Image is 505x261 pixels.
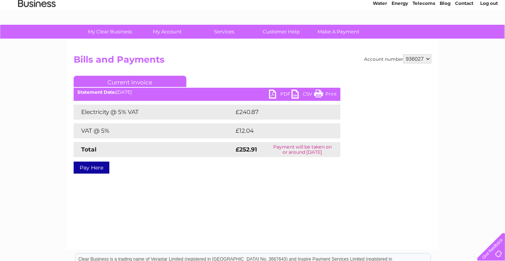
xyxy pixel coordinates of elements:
[18,19,56,42] img: logo.png
[79,25,141,39] a: My Clear Business
[74,123,234,138] td: VAT @ 5%
[77,89,116,95] b: Statement Date:
[440,32,451,37] a: Blog
[236,146,257,153] strong: £252.91
[269,90,292,100] a: PDF
[234,123,325,138] td: £12.04
[81,146,97,153] strong: Total
[363,4,415,13] a: 0333 014 3131
[234,105,327,120] td: £240.87
[74,76,186,87] a: Current Invoice
[251,25,313,39] a: Customer Help
[74,90,340,95] div: [DATE]
[373,32,387,37] a: Water
[413,32,435,37] a: Telecoms
[136,25,198,39] a: My Account
[74,54,431,69] h2: Bills and Payments
[308,25,370,39] a: Make A Payment
[194,25,256,39] a: Services
[364,54,431,63] div: Account number
[292,90,314,100] a: CSV
[265,142,340,157] td: Payment will be taken on or around [DATE]
[392,32,408,37] a: Energy
[76,4,431,36] div: Clear Business is a trading name of Verastar Limited (registered in [GEOGRAPHIC_DATA] No. 3667643...
[480,32,498,37] a: Log out
[455,32,473,37] a: Contact
[74,105,234,120] td: Electricity @ 5% VAT
[74,162,109,174] a: Pay Here
[314,90,337,100] a: Print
